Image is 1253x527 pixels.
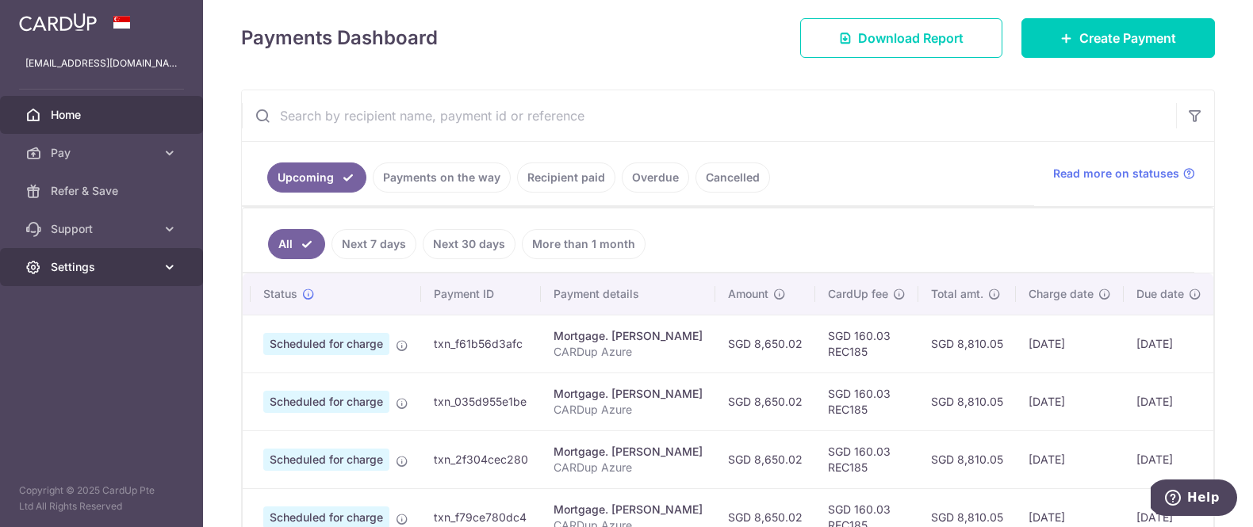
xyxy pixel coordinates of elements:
[554,402,703,418] p: CARDup Azure
[1124,315,1214,372] td: [DATE]
[1029,286,1094,302] span: Charge date
[1136,286,1184,302] span: Due date
[423,229,515,259] a: Next 30 days
[554,460,703,475] p: CARDup Azure
[815,372,918,430] td: SGD 160.03 REC185
[815,315,918,372] td: SGD 160.03 REC185
[421,315,541,372] td: txn_f61b56d3afc
[815,430,918,488] td: SGD 160.03 REC185
[373,162,511,193] a: Payments on the way
[728,286,768,302] span: Amount
[554,344,703,360] p: CARDup Azure
[918,372,1016,430] td: SGD 8,810.05
[715,372,815,430] td: SGD 8,650.02
[554,328,703,344] div: Mortgage. [PERSON_NAME]
[622,162,689,193] a: Overdue
[51,145,155,161] span: Pay
[541,273,715,315] th: Payment details
[1016,315,1124,372] td: [DATE]
[267,162,366,193] a: Upcoming
[1021,18,1215,58] a: Create Payment
[1053,166,1179,181] span: Read more on statuses
[931,286,983,302] span: Total amt.
[19,13,97,32] img: CardUp
[1079,29,1176,48] span: Create Payment
[51,183,155,199] span: Refer & Save
[1124,430,1214,488] td: [DATE]
[241,24,438,52] h4: Payments Dashboard
[263,391,389,413] span: Scheduled for charge
[242,90,1176,141] input: Search by recipient name, payment id or reference
[1016,372,1124,430] td: [DATE]
[1053,166,1195,181] a: Read more on statuses
[554,502,703,517] div: Mortgage. [PERSON_NAME]
[715,430,815,488] td: SGD 8,650.02
[421,372,541,430] td: txn_035d955e1be
[517,162,615,193] a: Recipient paid
[800,18,1002,58] a: Download Report
[263,333,389,355] span: Scheduled for charge
[554,386,703,402] div: Mortgage. [PERSON_NAME]
[918,315,1016,372] td: SGD 8,810.05
[51,107,155,123] span: Home
[331,229,416,259] a: Next 7 days
[1151,479,1237,519] iframe: Opens a widget where you can find more information
[554,444,703,460] div: Mortgage. [PERSON_NAME]
[1016,430,1124,488] td: [DATE]
[263,286,297,302] span: Status
[695,162,770,193] a: Cancelled
[263,449,389,471] span: Scheduled for charge
[421,430,541,488] td: txn_2f304cec280
[51,259,155,275] span: Settings
[715,315,815,372] td: SGD 8,650.02
[25,55,178,71] p: [EMAIL_ADDRESS][DOMAIN_NAME]
[1124,372,1214,430] td: [DATE]
[268,229,325,259] a: All
[828,286,888,302] span: CardUp fee
[918,430,1016,488] td: SGD 8,810.05
[421,273,541,315] th: Payment ID
[522,229,646,259] a: More than 1 month
[858,29,964,48] span: Download Report
[51,221,155,237] span: Support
